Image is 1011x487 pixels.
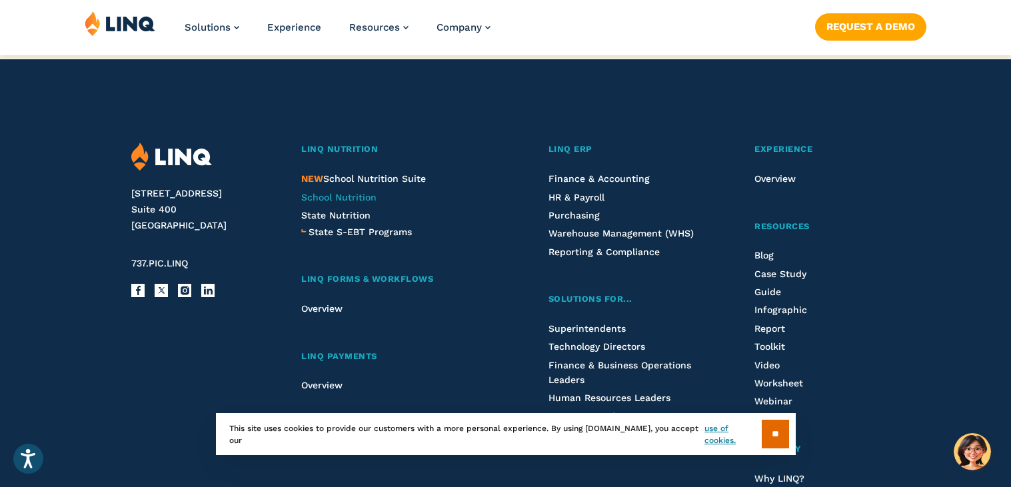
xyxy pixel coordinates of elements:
a: Instagram [178,284,191,297]
a: Worksheet [754,378,803,388]
a: Finance & Business Operations Leaders [548,360,691,385]
a: State S-EBT Programs [309,225,412,239]
a: State Nutrition [301,210,371,221]
span: Resources [754,221,810,231]
span: LINQ ERP [548,144,592,154]
a: Guide [754,286,781,297]
span: State S-EBT Programs [309,227,412,237]
a: Solutions [185,21,239,33]
a: Overview [301,303,343,314]
a: Human Resources Leaders [548,392,670,403]
img: LINQ | K‑12 Software [131,143,212,171]
a: Overview [754,173,796,184]
span: NEW [301,173,323,184]
a: LINQ Nutrition [301,143,493,157]
a: Company [437,21,491,33]
a: Toolkit [754,341,785,352]
a: Webinar [754,396,792,406]
a: Resources [754,220,879,234]
a: LINQ Forms & Workflows [301,272,493,286]
a: Experience [267,21,321,33]
a: Overview [301,380,343,390]
div: This site uses cookies to provide our customers with a more personal experience. By using [DOMAIN... [216,413,796,455]
span: Solutions [185,21,231,33]
span: Company [437,21,482,33]
a: Why LINQ? [754,473,804,484]
a: Resources [349,21,409,33]
span: LINQ Nutrition [301,144,378,154]
span: Experience [754,144,812,154]
a: Facebook [131,284,145,297]
a: Video [754,360,780,370]
a: Blog [754,250,774,260]
a: HR & Payroll [548,192,604,203]
address: [STREET_ADDRESS] Suite 400 [GEOGRAPHIC_DATA] [131,186,276,233]
a: Nutrition Leaders [548,411,629,422]
a: LinkedIn [201,284,215,297]
span: LINQ Payments [301,351,377,361]
a: Finance & Accounting [548,173,650,184]
a: Reporting & Compliance [548,246,660,257]
a: Infographic [754,304,807,315]
span: LINQ Forms & Workflows [301,274,433,284]
a: LINQ Payments [301,350,493,364]
nav: Primary Navigation [185,11,491,55]
a: School Nutrition [301,192,377,203]
a: NEWSchool Nutrition Suite [301,173,426,184]
a: Superintendents [548,323,626,334]
a: Case Study [754,268,806,279]
span: 737.PIC.LINQ [131,258,188,268]
nav: Button Navigation [815,11,926,40]
span: Resources [349,21,400,33]
a: Experience [754,143,879,157]
a: Technology Directors [548,341,645,352]
a: X [155,284,168,297]
a: Warehouse Management (WHS) [548,228,694,239]
a: Request a Demo [815,13,926,40]
a: LINQ ERP [548,143,699,157]
a: Purchasing [548,210,600,221]
span: School Nutrition Suite [301,173,426,184]
a: use of cookies. [704,422,761,446]
a: Report [754,323,785,334]
img: LINQ | K‑12 Software [85,11,155,36]
button: Hello, have a question? Let’s chat. [954,433,991,470]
